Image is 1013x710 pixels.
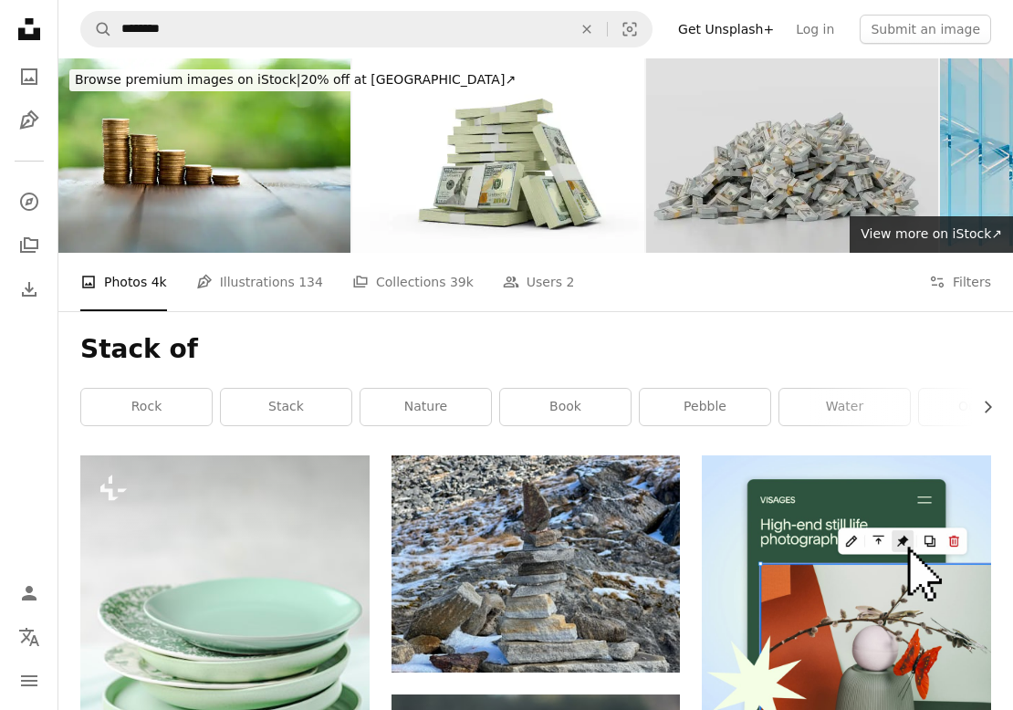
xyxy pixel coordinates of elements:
form: Find visuals sitewide [80,11,653,47]
a: Get Unsplash+ [667,15,785,44]
a: View more on iStock↗ [850,216,1013,253]
img: Coin stacks on wooden table [58,58,350,253]
button: scroll list to the right [971,389,991,425]
span: View more on iStock ↗ [861,226,1002,241]
a: Users 2 [503,253,575,311]
img: a pile of rocks sitting on top of a snow covered ground [392,455,681,673]
a: Collections [11,227,47,264]
button: Search Unsplash [81,12,112,47]
a: nature [360,389,491,425]
img: 3d rendering of Stacks of 100 US dollar notes. bundles of United states currency notes isolated o... [352,58,644,253]
a: Photos [11,58,47,95]
a: Collections 39k [352,253,474,311]
button: Menu [11,663,47,699]
span: 39k [450,272,474,292]
button: Visual search [608,12,652,47]
span: 20% off at [GEOGRAPHIC_DATA] ↗ [75,72,516,87]
a: pebble [640,389,770,425]
a: Browse premium images on iStock|20% off at [GEOGRAPHIC_DATA]↗ [58,58,532,102]
a: water [779,389,910,425]
span: 2 [567,272,575,292]
button: Submit an image [860,15,991,44]
span: 134 [298,272,323,292]
h1: Stack of [80,333,991,366]
span: Browse premium images on iStock | [75,72,300,87]
a: Download History [11,271,47,308]
a: Illustrations 134 [196,253,323,311]
a: Explore [11,183,47,220]
a: Log in [785,15,845,44]
img: Pile of money, investment, savings, banking, lottery [646,58,938,253]
a: Log in / Sign up [11,575,47,611]
a: Illustrations [11,102,47,139]
a: book [500,389,631,425]
a: a stack of plates sitting on top of a table [80,663,370,680]
button: Clear [567,12,607,47]
a: stack [221,389,351,425]
button: Filters [929,253,991,311]
a: a pile of rocks sitting on top of a snow covered ground [392,556,681,572]
button: Language [11,619,47,655]
a: rock [81,389,212,425]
